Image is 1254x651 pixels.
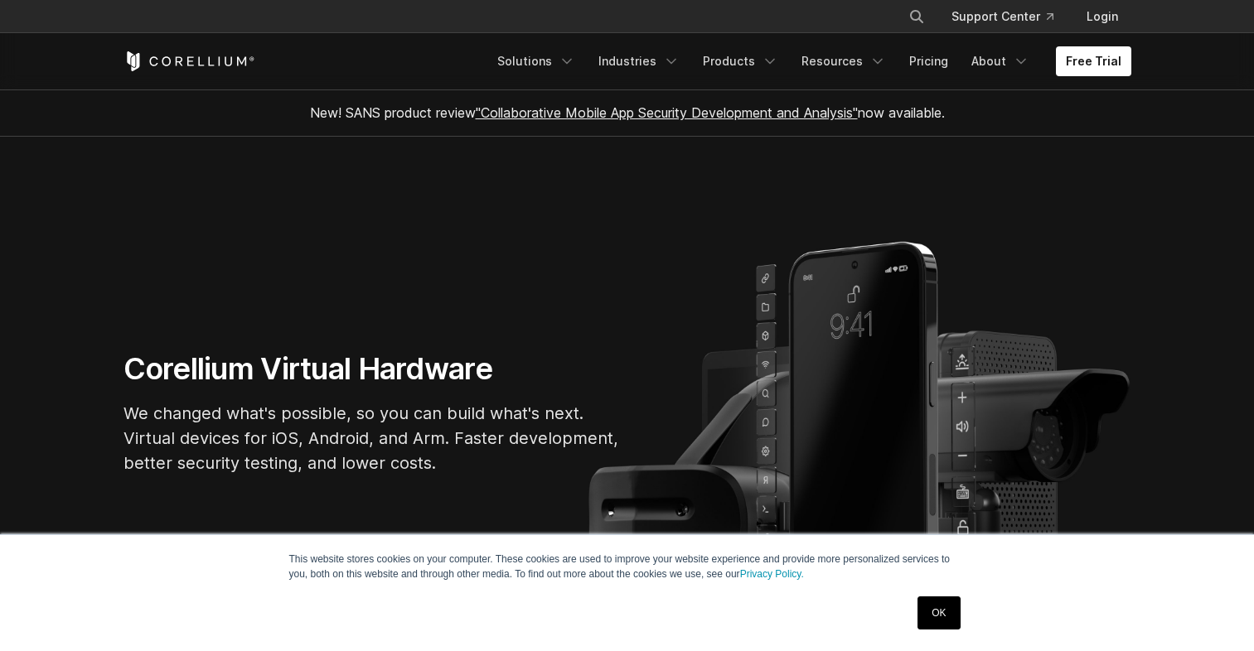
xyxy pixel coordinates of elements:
[487,46,585,76] a: Solutions
[123,401,621,475] p: We changed what's possible, so you can build what's next. Virtual devices for iOS, Android, and A...
[289,552,966,581] p: This website stores cookies on your computer. These cookies are used to improve your website expe...
[123,51,255,71] a: Corellium Home
[310,104,945,121] span: New! SANS product review now available.
[123,350,621,388] h1: Corellium Virtual Hardware
[588,46,690,76] a: Industries
[938,2,1067,31] a: Support Center
[899,46,958,76] a: Pricing
[740,568,804,580] a: Privacy Policy.
[918,596,960,629] a: OK
[888,2,1131,31] div: Navigation Menu
[902,2,932,31] button: Search
[792,46,896,76] a: Resources
[693,46,788,76] a: Products
[961,46,1039,76] a: About
[1056,46,1131,76] a: Free Trial
[1073,2,1131,31] a: Login
[476,104,858,121] a: "Collaborative Mobile App Security Development and Analysis"
[487,46,1131,76] div: Navigation Menu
